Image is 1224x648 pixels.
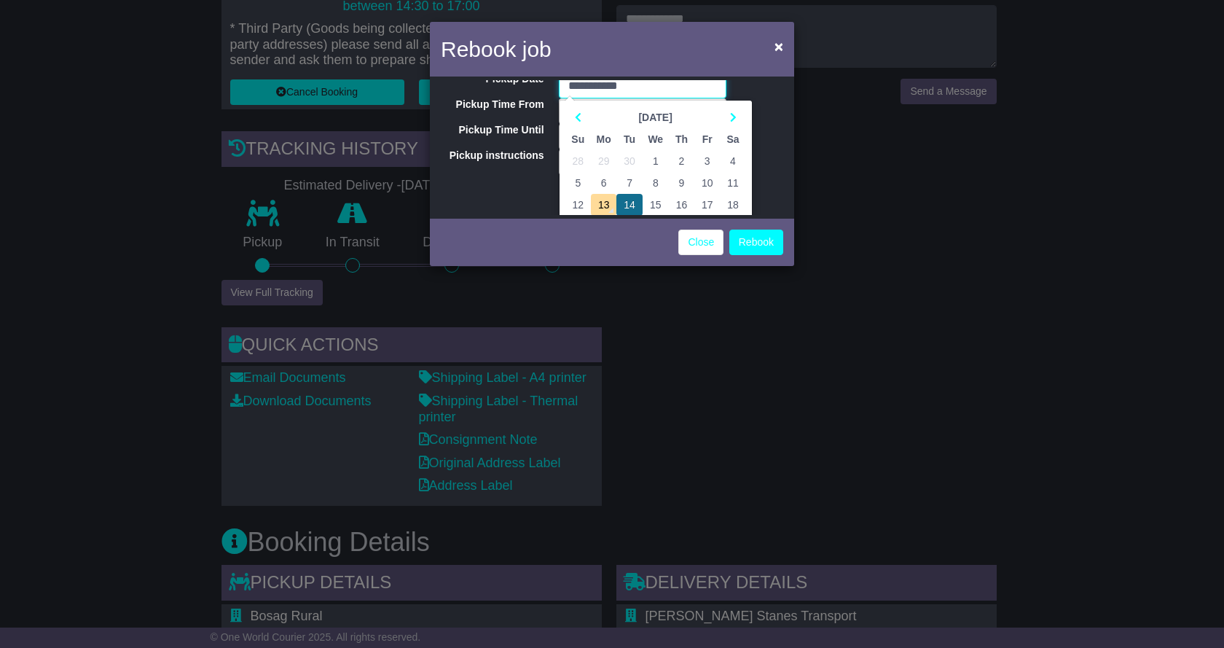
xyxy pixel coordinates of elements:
td: 12 [565,194,591,216]
th: Fr [694,128,720,150]
label: Pickup Time From [430,98,552,111]
td: 14 [616,194,642,216]
td: 17 [694,194,720,216]
td: 15 [643,194,669,216]
td: 10 [694,172,720,194]
th: Th [669,128,694,150]
td: 28 [565,150,591,172]
td: 2 [669,150,694,172]
td: 8 [643,172,669,194]
h4: Rebook job [441,33,552,66]
th: Su [565,128,591,150]
td: 18 [720,194,745,216]
td: 13 [591,194,617,216]
th: Sa [720,128,745,150]
th: Tu [616,128,642,150]
label: Pickup Time Until [430,124,552,136]
label: Pickup instructions [430,149,552,162]
td: 1 [643,150,669,172]
th: Select Month [591,106,720,128]
a: Close [678,230,723,255]
td: 7 [616,172,642,194]
td: 30 [616,150,642,172]
td: 6 [591,172,617,194]
span: × [774,38,783,55]
th: Mo [591,128,617,150]
td: 4 [720,150,745,172]
td: 5 [565,172,591,194]
td: 9 [669,172,694,194]
th: We [643,128,669,150]
td: 16 [669,194,694,216]
td: 11 [720,172,745,194]
td: 29 [591,150,617,172]
button: Close [767,31,790,61]
button: Rebook [729,230,783,255]
td: 3 [694,150,720,172]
